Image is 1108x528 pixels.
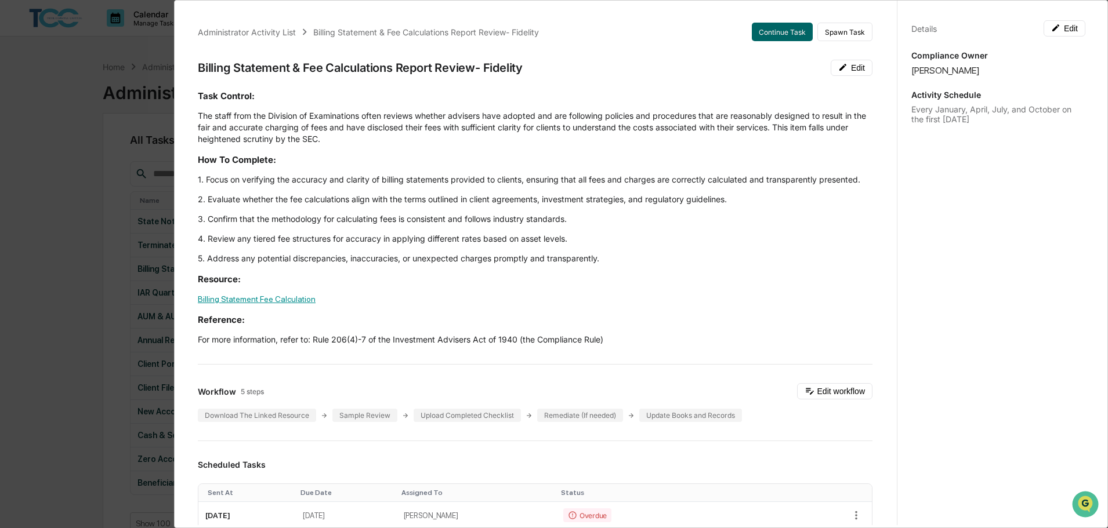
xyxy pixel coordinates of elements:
[1044,20,1085,37] button: Edit
[817,23,872,41] button: Spawn Task
[198,233,872,245] p: 4. Review any tiered fee structures for accuracy in applying different rates based on asset levels.
[198,61,523,75] div: Billing Statement & Fee Calculations Report Review- Fidelity
[198,387,236,396] span: Workflow
[241,387,264,396] span: 5 steps
[23,168,73,180] span: Data Lookup
[7,163,78,184] a: 🔎Data Lookup
[82,196,140,205] a: Powered byPylon
[198,154,276,165] strong: How To Complete:
[198,253,872,264] p: 5. Address any potential discrepancies, inaccuracies, or unexpected charges promptly and transpar...
[198,334,872,345] p: For more information, refer to: Rule 206(4)-7 of the Investment Advisers Act of 1940 (the Complia...
[7,141,79,162] a: 🖐️Preclearance
[12,169,21,179] div: 🔎
[300,489,392,497] div: Toggle SortBy
[414,409,521,422] div: Upload Completed Checklist
[561,489,794,497] div: Toggle SortBy
[198,213,872,225] p: 3. Confirm that the methodology for calculating fees is consistent and follows industry standards.
[79,141,149,162] a: 🗄️Attestations
[1071,490,1102,521] iframe: Open customer support
[198,274,241,285] strong: Resource:
[198,314,245,325] strong: Reference:
[563,508,611,522] div: Overdue
[537,409,623,422] div: Remediate (If needed)
[23,146,75,158] span: Preclearance
[198,27,296,37] div: Administrator Activity List
[639,409,742,422] div: Update Books and Records
[197,92,211,106] button: Start new chat
[332,409,397,422] div: Sample Review
[96,146,144,158] span: Attestations
[12,24,211,43] p: How can we help?
[911,50,1085,60] p: Compliance Owner
[911,65,1085,76] div: [PERSON_NAME]
[198,110,872,145] p: The staff from the Division of Examinations often reviews whether advisers have adopted and are f...
[198,294,316,304] a: Billing Statement Fee Calculation
[115,196,140,205] span: Pylon
[752,23,813,41] button: Continue Task
[208,489,291,497] div: Toggle SortBy
[12,89,32,110] img: 1746055101610-c473b297-6a78-478c-a979-82029cc54cd1
[39,100,147,110] div: We're available if you need us!
[198,409,316,422] div: Download The Linked Resource
[198,460,872,469] h3: Scheduled Tasks
[911,24,937,34] div: Details
[313,27,539,37] div: Billing Statement & Fee Calculations Report Review- Fidelity
[39,89,190,100] div: Start new chat
[198,90,255,101] strong: Task Control:
[401,489,552,497] div: Toggle SortBy
[911,104,1085,124] div: Every January, April, July, and October on the first [DATE]
[198,194,872,205] p: 2. Evaluate whether the fee calculations align with the terms outlined in client agreements, inve...
[797,383,872,399] button: Edit workflow
[84,147,93,156] div: 🗄️
[831,60,872,76] button: Edit
[198,174,872,185] p: 1. Focus on verifying the accuracy and clarity of billing statements provided to clients, ensurin...
[911,90,1085,100] p: Activity Schedule
[12,147,21,156] div: 🖐️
